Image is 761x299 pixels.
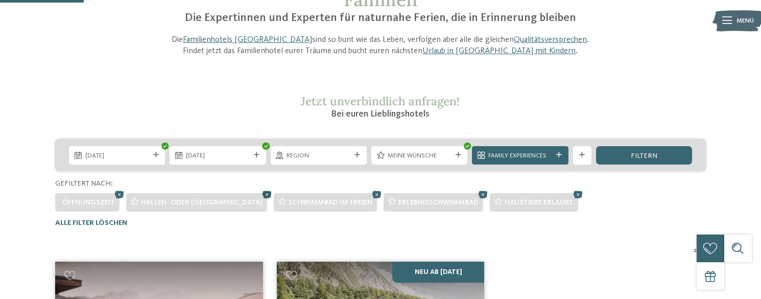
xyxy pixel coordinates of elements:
span: Schwimmbad im Freien [289,199,372,206]
span: Öffnungszeit [62,199,115,206]
span: [DATE] [85,151,149,160]
span: Haustiere erlaubt [505,199,574,206]
span: Erlebnisschwimmbad [398,199,479,206]
span: Family Experiences [488,151,552,160]
span: Alle Filter löschen [55,219,127,226]
span: Die Expertinnen und Experten für naturnahe Ferien, die in Erinnerung bleiben [185,12,576,24]
span: Region [287,151,350,160]
span: Gefiltert nach: [55,180,113,187]
span: Meine Wünsche [388,151,451,160]
span: filtern [631,152,657,159]
a: Qualitätsversprechen [514,36,587,44]
a: Urlaub in [GEOGRAPHIC_DATA] mit Kindern [422,47,576,55]
span: Bei euren Lieblingshotels [331,109,430,119]
span: [DATE] [186,151,250,160]
span: Jetzt unverbindlich anfragen! [301,94,460,108]
span: 2 [694,246,697,255]
p: Die sind so bunt wie das Leben, verfolgen aber alle die gleichen . Findet jetzt das Familienhotel... [162,34,599,57]
a: Familienhotels [GEOGRAPHIC_DATA] [183,36,312,44]
span: Hallen- oder [GEOGRAPHIC_DATA] [141,199,263,206]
